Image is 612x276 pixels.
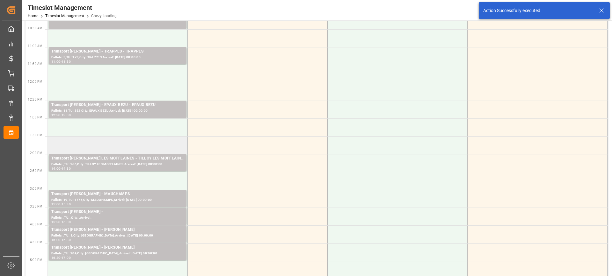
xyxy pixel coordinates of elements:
[51,191,184,197] div: Transport [PERSON_NAME] - MAUCHAMPS
[62,221,71,223] div: 16:00
[51,162,184,167] div: Pallets: ,TU: 266,City: TILLOY LES MOFFLAINES,Arrival: [DATE] 00:00:00
[51,48,184,55] div: Transport [PERSON_NAME] - TRAPPES - TRAPPES
[51,209,184,215] div: Transport [PERSON_NAME] -
[51,244,184,251] div: Transport [PERSON_NAME] - [PERSON_NAME]
[30,187,42,190] span: 3:00 PM
[51,227,184,233] div: Transport [PERSON_NAME] - [PERSON_NAME]
[483,7,593,14] div: Action Successfully executed
[51,55,184,60] div: Pallets: 5,TU: 173,City: TRAPPES,Arrival: [DATE] 00:00:00
[51,251,184,256] div: Pallets: ,TU: 204,City: [GEOGRAPHIC_DATA],Arrival: [DATE] 00:00:00
[61,221,62,223] div: -
[62,238,71,241] div: 16:30
[61,203,62,206] div: -
[51,114,61,117] div: 12:30
[62,60,71,63] div: 11:30
[51,155,184,162] div: Transport [PERSON_NAME] LES MOFFLAINES - TILLOY LES MOFFLAINES
[51,221,61,223] div: 15:30
[45,14,84,18] a: Timeslot Management
[30,258,42,262] span: 5:00 PM
[51,108,184,114] div: Pallets: 11,TU: 352,City: EPAUX BEZU,Arrival: [DATE] 00:00:00
[51,256,61,259] div: 16:30
[51,215,184,221] div: Pallets: ,TU: ,City: ,Arrival:
[30,169,42,173] span: 2:30 PM
[30,151,42,155] span: 2:00 PM
[51,203,61,206] div: 15:00
[30,240,42,244] span: 4:30 PM
[28,98,42,101] span: 12:30 PM
[61,256,62,259] div: -
[61,60,62,63] div: -
[51,197,184,203] div: Pallets: 19,TU: 1775,City: MAUCHAMPS,Arrival: [DATE] 00:00:00
[61,114,62,117] div: -
[28,26,42,30] span: 10:30 AM
[62,167,71,170] div: 14:30
[30,205,42,208] span: 3:30 PM
[61,238,62,241] div: -
[51,238,61,241] div: 16:00
[61,167,62,170] div: -
[51,60,61,63] div: 11:00
[51,167,61,170] div: 14:00
[28,14,38,18] a: Home
[62,256,71,259] div: 17:00
[28,3,117,12] div: Timeslot Management
[62,203,71,206] div: 15:30
[51,233,184,238] div: Pallets: ,TU: 1,City: [GEOGRAPHIC_DATA],Arrival: [DATE] 00:00:00
[30,223,42,226] span: 4:00 PM
[28,80,42,83] span: 12:00 PM
[30,133,42,137] span: 1:30 PM
[28,44,42,48] span: 11:00 AM
[62,114,71,117] div: 13:00
[51,102,184,108] div: Transport [PERSON_NAME] - EPAUX BEZU - EPAUX BEZU
[30,116,42,119] span: 1:00 PM
[28,62,42,66] span: 11:30 AM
